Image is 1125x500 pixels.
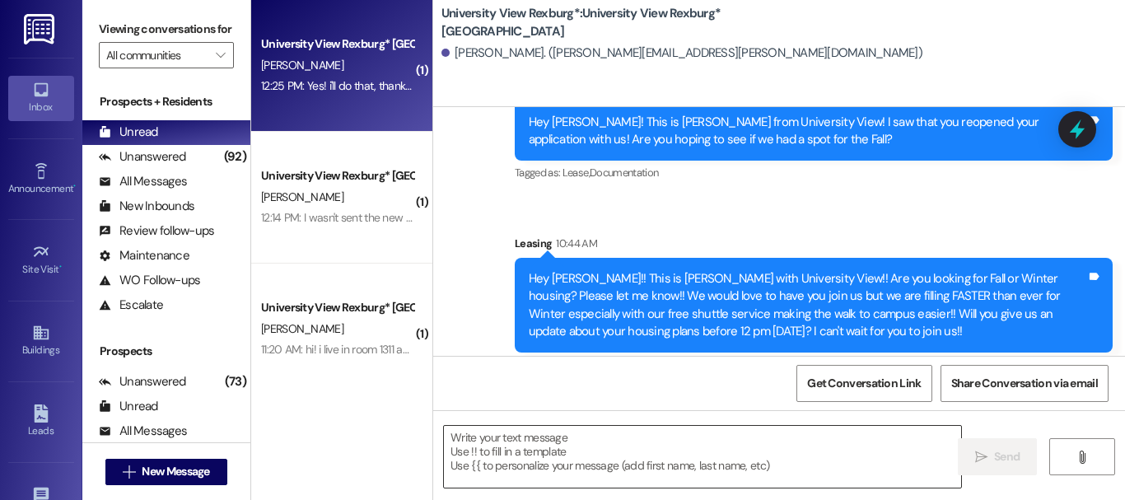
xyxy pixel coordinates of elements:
span: Send [994,448,1020,465]
div: University View Rexburg* [GEOGRAPHIC_DATA] [261,299,413,316]
span: Get Conversation Link [807,375,921,392]
span: New Message [142,463,209,480]
div: [PERSON_NAME]. ([PERSON_NAME][EMAIL_ADDRESS][PERSON_NAME][DOMAIN_NAME]) [441,44,922,62]
label: Viewing conversations for [99,16,234,42]
button: New Message [105,459,227,485]
div: Prospects [82,343,250,360]
div: University View Rexburg* [GEOGRAPHIC_DATA] [261,167,413,185]
span: [PERSON_NAME] [261,189,343,204]
button: Get Conversation Link [796,365,931,402]
div: Unanswered [99,373,186,390]
span: Share Conversation via email [951,375,1098,392]
span: • [73,180,76,192]
div: 11:20 AM: hi! i live in room 1311 and im not sure who i should be talking to but our washer and d... [261,342,984,357]
button: Send [958,438,1038,475]
div: WO Follow-ups [99,272,200,289]
span: [PERSON_NAME] [261,58,343,72]
div: (73) [221,369,250,395]
div: All Messages [99,173,187,190]
a: Buildings [8,319,74,363]
a: Leads [8,400,74,444]
div: Unread [99,398,158,415]
button: Share Conversation via email [941,365,1109,402]
div: Hey [PERSON_NAME]!! This is [PERSON_NAME] with University View!! Are you looking for Fall or Wint... [529,270,1086,341]
div: Maintenance [99,247,189,264]
div: All Messages [99,423,187,440]
span: [PERSON_NAME] [261,321,343,336]
div: 10:44 AM [552,235,597,252]
span: • [59,261,62,273]
div: Unanswered [99,148,186,166]
a: Site Visit • [8,238,74,283]
i:  [216,49,225,62]
i:  [1076,451,1088,464]
div: New Inbounds [99,198,194,215]
div: Prospects + Residents [82,93,250,110]
img: ResiDesk Logo [24,14,58,44]
span: Documentation [590,166,659,180]
div: Leasing [515,235,1113,258]
a: Inbox [8,76,74,120]
div: Tagged as: [515,161,1113,185]
i:  [975,451,987,464]
div: Hey [PERSON_NAME]! This is [PERSON_NAME] from University View! I saw that you reopened your appli... [529,114,1086,149]
input: All communities [106,42,208,68]
div: Review follow-ups [99,222,214,240]
div: (92) [220,144,250,170]
div: 12:25 PM: Yes! i'll do that, thank you [261,78,425,93]
div: Escalate [99,297,163,314]
div: Unread [99,124,158,141]
b: University View Rexburg*: University View Rexburg* [GEOGRAPHIC_DATA] [441,5,771,40]
i:  [123,465,135,479]
span: Lease , [562,166,590,180]
div: University View Rexburg* [GEOGRAPHIC_DATA] [261,35,413,53]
